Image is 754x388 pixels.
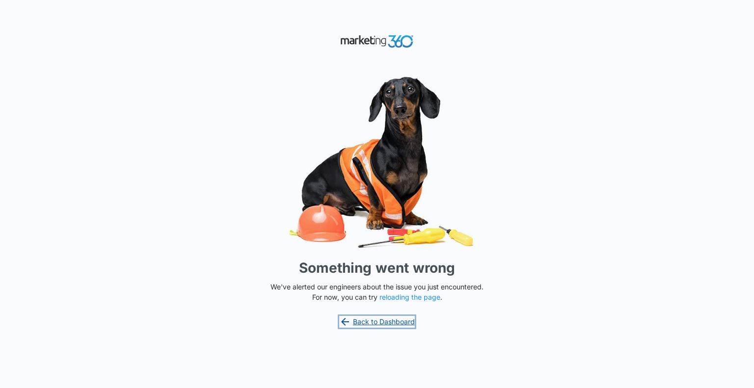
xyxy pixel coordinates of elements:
[379,293,440,301] button: reloading the page
[230,71,524,254] img: Sad Dog
[340,33,414,50] img: Marketing 360 Logo
[339,316,415,328] a: Back to Dashboard
[299,258,455,278] h1: Something went wrong
[267,282,487,302] p: We've alerted our engineers about the issue you just encountered. For now, you can try .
